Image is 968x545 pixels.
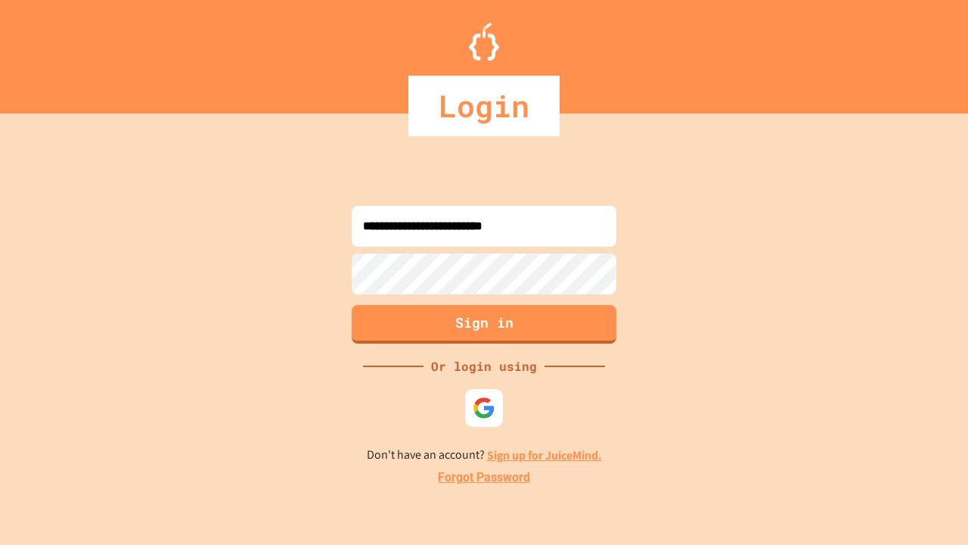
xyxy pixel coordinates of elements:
div: Or login using [423,357,544,375]
p: Don't have an account? [367,446,602,465]
img: Logo.svg [469,23,499,61]
a: Forgot Password [438,469,530,487]
a: Sign up for JuiceMind. [487,447,602,463]
button: Sign in [352,305,616,344]
div: Login [408,76,560,136]
img: google-icon.svg [473,397,495,419]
